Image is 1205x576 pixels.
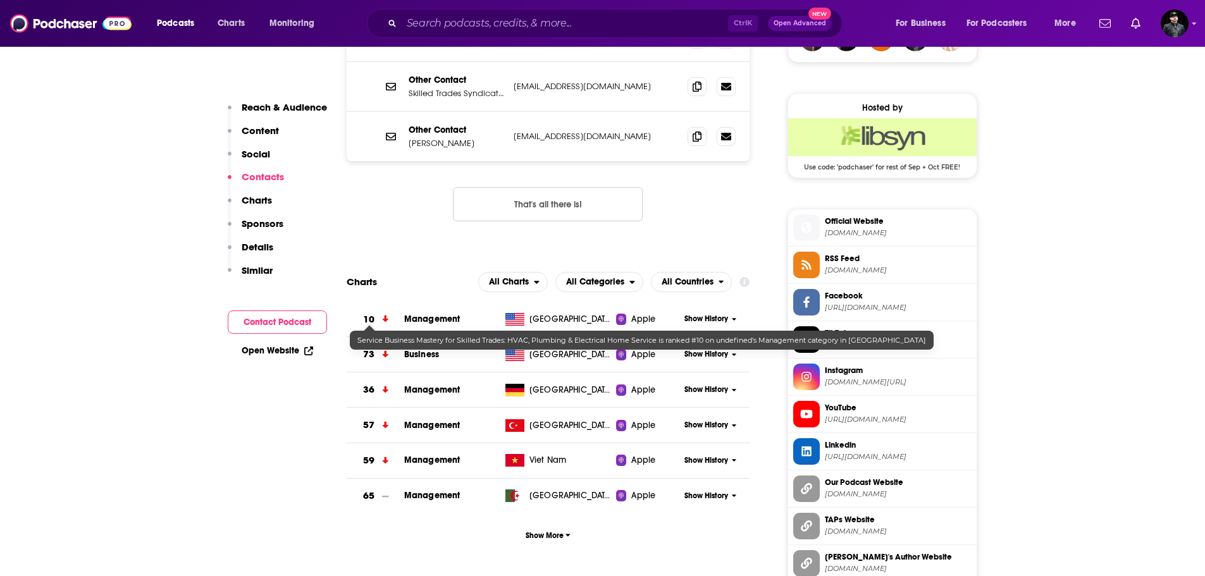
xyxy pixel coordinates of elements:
[148,13,211,34] button: open menu
[453,187,643,221] button: Nothing here.
[825,228,972,238] span: servicebusinessmastery.com
[242,148,270,160] p: Social
[347,302,404,337] a: 10
[242,218,283,230] p: Sponsors
[825,402,972,414] span: YouTube
[478,272,548,292] h2: Platforms
[958,13,1046,34] button: open menu
[404,314,460,324] a: Management
[887,13,961,34] button: open menu
[825,564,972,573] span: tersh.co
[825,303,972,312] span: https://www.facebook.com/ServiceBusinessMastery
[500,348,616,361] a: [GEOGRAPHIC_DATA]
[1054,15,1076,32] span: More
[1161,9,1189,37] span: Logged in as tersh
[363,312,374,327] h3: 10
[409,88,504,99] p: Skilled Trades Syndicate - [PERSON_NAME]
[1161,9,1189,37] img: User Profile
[793,326,972,353] a: TikTok[DOMAIN_NAME][URL]
[514,131,678,142] p: [EMAIL_ADDRESS][DOMAIN_NAME]
[768,16,832,31] button: Open AdvancedNew
[404,455,460,465] a: Management
[651,272,732,292] h2: Countries
[269,15,314,32] span: Monitoring
[347,372,404,407] a: 36
[409,75,504,85] p: Other Contact
[347,479,404,513] a: 65
[363,453,374,468] h3: 59
[529,384,612,396] span: Germany
[616,489,680,502] a: Apple
[728,15,758,32] span: Ctrl K
[555,272,643,292] button: open menu
[566,278,624,286] span: All Categories
[363,347,374,362] h3: 73
[825,266,972,275] span: feeds.libsyn.com
[631,348,655,361] span: Apple
[228,148,270,171] button: Social
[684,349,728,360] span: Show History
[774,20,826,27] span: Open Advanced
[529,313,612,326] span: United States
[404,384,460,395] span: Management
[825,551,972,563] span: [PERSON_NAME]'s Author Website
[228,264,273,288] button: Similar
[825,514,972,525] span: TAPs Website
[228,218,283,241] button: Sponsors
[651,272,732,292] button: open menu
[684,384,728,395] span: Show History
[10,11,132,35] img: Podchaser - Follow, Share and Rate Podcasts
[680,349,741,360] button: Show History
[1126,13,1146,34] a: Show notifications dropdown
[793,364,972,390] a: Instagram[DOMAIN_NAME][URL]
[529,454,566,467] span: Viet Nam
[261,13,331,34] button: open menu
[500,313,616,326] a: [GEOGRAPHIC_DATA]
[684,314,728,324] span: Show History
[825,365,972,376] span: Instagram
[616,454,680,467] a: Apple
[363,489,374,503] h3: 65
[684,455,728,466] span: Show History
[514,81,678,92] p: [EMAIL_ADDRESS][DOMAIN_NAME]
[402,13,728,34] input: Search podcasts, credits, & more...
[157,15,194,32] span: Podcasts
[825,452,972,462] span: https://www.linkedin.com/company/service-business-mastery/
[555,272,643,292] h2: Categories
[788,156,977,171] span: Use code: 'podchaser' for rest of Sep + Oct FREE!
[404,349,439,360] a: Business
[631,384,655,396] span: Apple
[825,328,972,339] span: TikTok
[788,118,977,170] a: Libsyn Deal: Use code: 'podchaser' for rest of Sep + Oct FREE!
[825,377,972,387] span: instagram.com/servicebusinessmasterypodcast
[347,443,404,478] a: 59
[242,345,313,356] a: Open Website
[793,252,972,278] a: RSS Feed[DOMAIN_NAME]
[529,419,612,432] span: Turkey
[218,15,245,32] span: Charts
[793,475,972,502] a: Our Podcast Website[DOMAIN_NAME]
[684,491,728,501] span: Show History
[680,420,741,431] button: Show History
[808,8,831,20] span: New
[616,313,680,326] a: Apple
[825,415,972,424] span: https://www.youtube.com/@ServiceBusinessMasteryPodcast
[500,489,616,502] a: [GEOGRAPHIC_DATA]
[409,125,504,135] p: Other Contact
[616,348,680,361] a: Apple
[228,310,327,334] button: Contact Podcast
[409,138,504,149] p: [PERSON_NAME]
[526,531,571,540] span: Show More
[662,278,714,286] span: All Countries
[788,102,977,113] div: Hosted by
[242,194,272,206] p: Charts
[793,401,972,427] a: YouTube[URL][DOMAIN_NAME]
[616,419,680,432] a: Apple
[680,384,741,395] button: Show History
[825,253,972,264] span: RSS Feed
[228,194,272,218] button: Charts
